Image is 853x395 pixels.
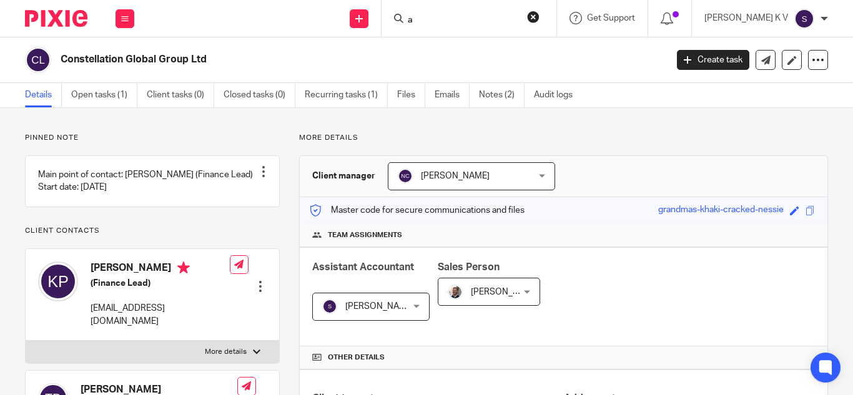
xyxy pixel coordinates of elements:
a: Files [397,83,425,107]
input: Search [407,15,519,26]
p: Client contacts [25,226,280,236]
span: Team assignments [328,230,402,240]
p: [EMAIL_ADDRESS][DOMAIN_NAME] [91,302,230,328]
h3: Client manager [312,170,375,182]
span: Assistant Accountant [312,262,414,272]
span: Sales Person [438,262,500,272]
span: Get Support [587,14,635,22]
span: [PERSON_NAME] K V [345,302,429,311]
img: Pixie [25,10,87,27]
p: [PERSON_NAME] K V [704,12,788,24]
button: Clear [527,11,540,23]
i: Primary [177,261,190,274]
h2: Constellation Global Group Ltd [61,53,539,66]
span: [PERSON_NAME] [471,288,540,296]
p: Master code for secure communications and files [309,204,525,217]
a: Open tasks (1) [71,83,137,107]
img: Matt%20Circle.png [448,285,463,300]
img: svg%3E [398,168,413,183]
h5: (Finance Lead) [91,277,230,290]
p: More details [299,133,828,143]
img: svg%3E [38,261,78,301]
div: grandmas-khaki-cracked-nessie [658,203,784,218]
img: svg%3E [794,9,814,29]
p: Pinned note [25,133,280,143]
a: Details [25,83,62,107]
img: svg%3E [322,299,337,314]
a: Audit logs [534,83,582,107]
h4: [PERSON_NAME] [91,261,230,277]
span: Other details [328,353,385,363]
a: Notes (2) [479,83,525,107]
span: [PERSON_NAME] [421,172,490,180]
a: Emails [435,83,470,107]
a: Closed tasks (0) [224,83,295,107]
a: Recurring tasks (1) [305,83,388,107]
a: Create task [677,50,749,70]
img: svg%3E [25,47,51,73]
a: Client tasks (0) [147,83,214,107]
p: More details [205,347,247,357]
